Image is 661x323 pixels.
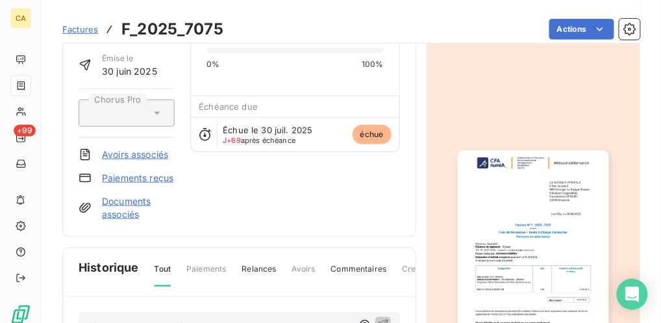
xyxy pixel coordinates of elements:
span: 100% [362,58,384,70]
a: Documents associés [102,195,175,221]
span: Tout [155,263,171,287]
span: Émise le [102,53,157,64]
a: Paiements reçus [102,172,173,185]
h3: F_2025_7075 [121,18,223,41]
span: Historique [79,259,139,276]
span: Commentaires [331,263,387,285]
span: +99 [14,125,36,136]
span: Paiements [186,263,226,285]
span: Creditsafe [402,263,442,285]
span: 0% [206,58,219,70]
span: Relances [242,263,276,285]
span: J+69 [223,136,241,145]
span: Avoirs [292,263,316,285]
span: après échéance [223,136,295,144]
div: Open Intercom Messenger [617,279,648,310]
button: Actions [549,19,614,40]
a: Avoirs associés [102,148,168,161]
a: Factures [62,23,98,36]
span: Échue le 30 juil. 2025 [223,125,312,135]
span: 30 juin 2025 [102,64,157,78]
div: CA [10,8,31,29]
span: échue [353,125,392,144]
span: Factures [62,24,98,34]
span: Échéance due [199,101,258,112]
